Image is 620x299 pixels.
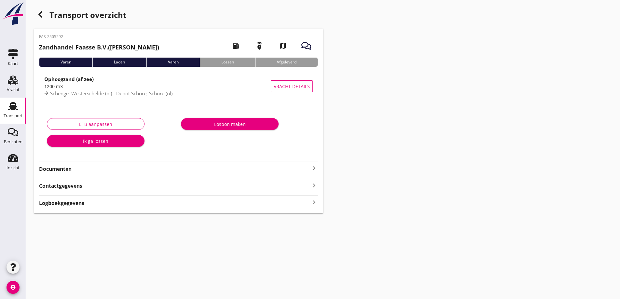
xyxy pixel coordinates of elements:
strong: Contactgegevens [39,182,82,190]
h2: ([PERSON_NAME]) [39,43,159,52]
span: Schenge, Westerschelde (nl) - Depot Schore, Schore (nl) [50,90,172,97]
div: Afgeleverd [255,58,318,67]
i: keyboard_arrow_right [310,181,318,190]
div: Transport overzicht [34,8,323,23]
div: 1200 m3 [44,83,271,90]
i: keyboard_arrow_right [310,164,318,172]
span: Vracht details [274,83,310,90]
div: Lossen [200,58,255,67]
div: Vracht [7,88,20,92]
a: Ophoogzand (af zee)1200 m3Schenge, Westerschelde (nl) - Depot Schore, Schore (nl)Vracht details [39,72,318,101]
div: Inzicht [7,166,20,170]
i: local_gas_station [227,37,245,55]
div: Kaart [8,61,18,66]
i: emergency_share [250,37,269,55]
button: Ik ga lossen [47,135,145,147]
div: Ik ga lossen [52,138,139,144]
i: account_circle [7,281,20,294]
img: logo-small.a267ee39.svg [1,2,25,26]
strong: Documenten [39,165,310,173]
div: Transport [4,114,23,118]
strong: Logboekgegevens [39,199,84,207]
div: ETB aanpassen [52,121,139,128]
div: Laden [92,58,146,67]
button: Losbon maken [181,118,279,130]
div: Losbon maken [186,121,273,128]
i: map [274,37,292,55]
div: Varen [146,58,200,67]
div: Berichten [4,140,22,144]
button: ETB aanpassen [47,118,145,130]
button: Vracht details [271,80,313,92]
i: keyboard_arrow_right [310,198,318,207]
strong: Ophoogzand (af zee) [44,76,94,82]
p: FAS-2505292 [39,34,159,40]
div: Varen [39,58,92,67]
strong: Zandhandel Faasse B.V. [39,43,108,51]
